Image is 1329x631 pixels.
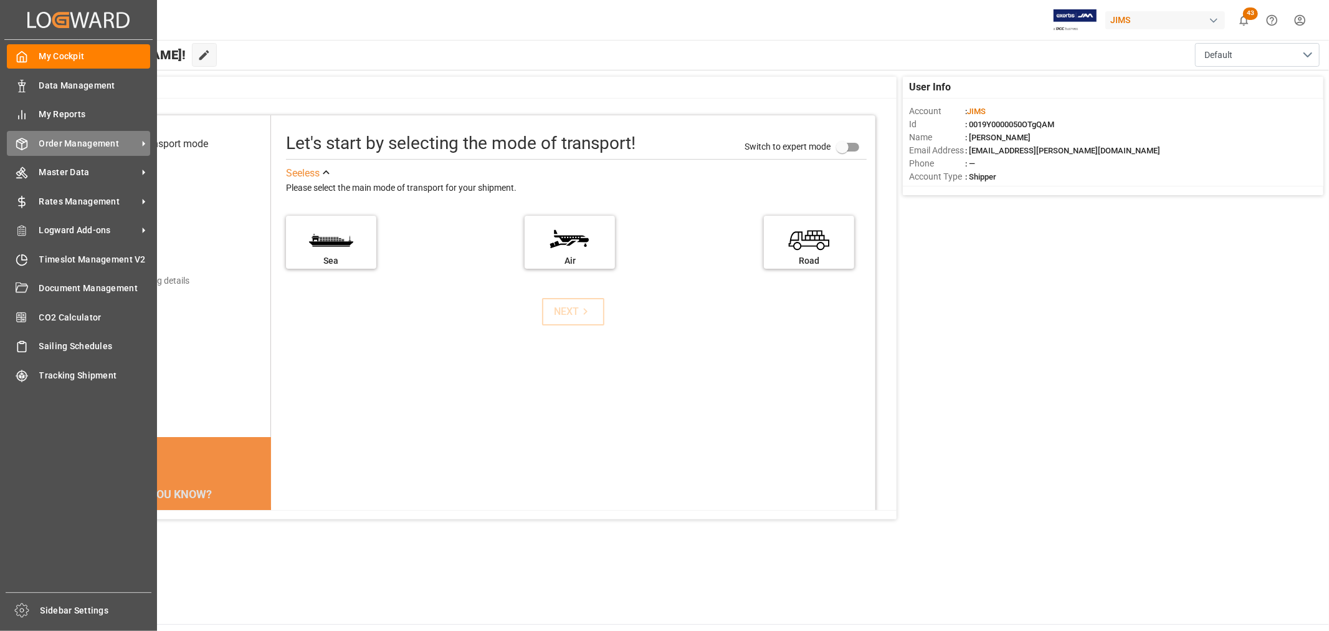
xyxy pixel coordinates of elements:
[965,120,1054,129] span: : 0019Y0000050OTgQAM
[965,107,986,116] span: :
[909,170,965,183] span: Account Type
[745,141,831,151] span: Switch to expert mode
[7,102,150,127] a: My Reports
[254,507,271,567] button: next slide / item
[909,131,965,144] span: Name
[965,133,1031,142] span: : [PERSON_NAME]
[7,276,150,301] a: Document Management
[909,144,965,157] span: Email Address
[40,604,152,617] span: Sidebar Settings
[1258,6,1286,34] button: Help Center
[770,254,848,267] div: Road
[965,146,1160,155] span: : [EMAIL_ADDRESS][PERSON_NAME][DOMAIN_NAME]
[909,118,965,131] span: Id
[1195,43,1320,67] button: open menu
[1204,49,1232,62] span: Default
[1230,6,1258,34] button: show 43 new notifications
[39,137,138,150] span: Order Management
[286,166,320,181] div: See less
[909,157,965,170] span: Phone
[39,282,151,295] span: Document Management
[39,166,138,179] span: Master Data
[7,363,150,387] a: Tracking Shipment
[531,254,609,267] div: Air
[39,195,138,208] span: Rates Management
[39,340,151,353] span: Sailing Schedules
[52,43,186,67] span: Hello [PERSON_NAME]!
[7,44,150,69] a: My Cockpit
[286,130,636,157] div: Let's start by selecting the mode of transport!
[909,105,965,118] span: Account
[39,50,151,63] span: My Cockpit
[292,254,370,267] div: Sea
[70,481,271,507] div: DID YOU KNOW?
[967,107,986,116] span: JIMS
[542,298,604,325] button: NEXT
[1105,8,1230,32] button: JIMS
[7,247,150,271] a: Timeslot Management V2
[7,334,150,359] a: Sailing Schedules
[39,108,151,121] span: My Reports
[1243,7,1258,20] span: 43
[965,159,975,168] span: : —
[39,253,151,266] span: Timeslot Management V2
[112,137,208,152] div: Select transport mode
[1054,9,1097,31] img: Exertis%20JAM%20-%20Email%20Logo.jpg_1722504956.jpg
[1105,11,1225,29] div: JIMS
[39,369,151,382] span: Tracking Shipment
[909,80,951,95] span: User Info
[554,304,592,319] div: NEXT
[39,311,151,324] span: CO2 Calculator
[965,172,996,181] span: : Shipper
[7,73,150,97] a: Data Management
[39,79,151,92] span: Data Management
[7,305,150,329] a: CO2 Calculator
[85,507,256,552] div: CO2 emissions from the global transport sector fell by over 10% in [DATE] (International Energy A...
[39,224,138,237] span: Logward Add-ons
[286,181,867,196] div: Please select the main mode of transport for your shipment.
